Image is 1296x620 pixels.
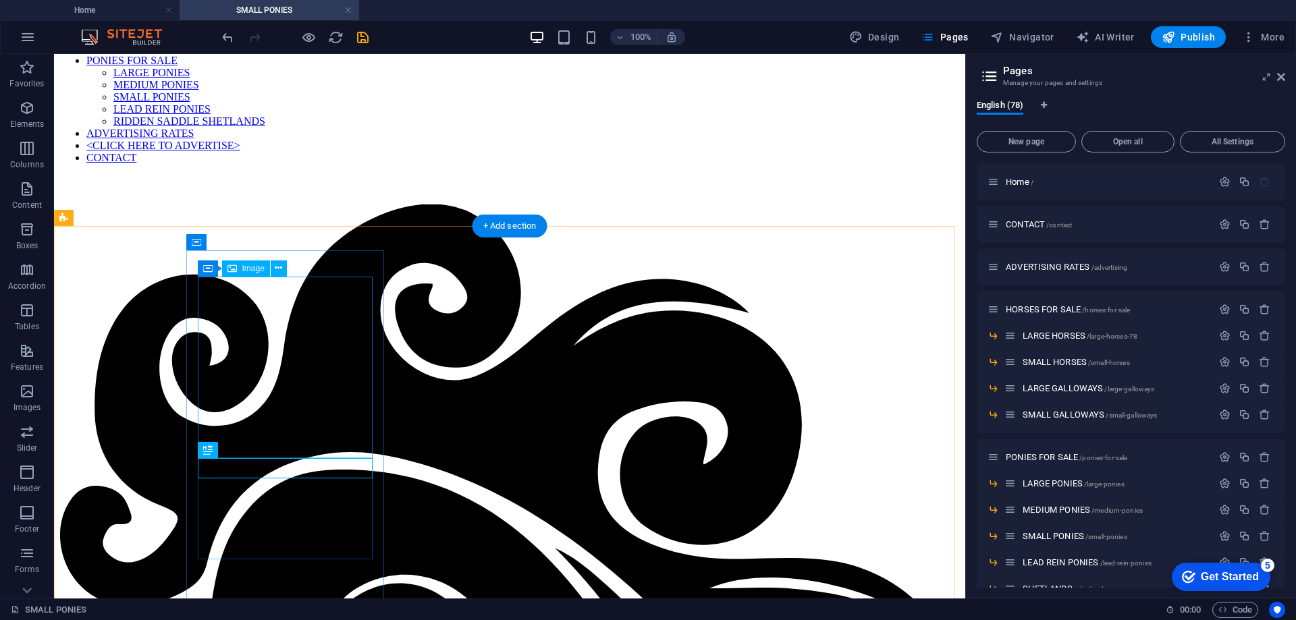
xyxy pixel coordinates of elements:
[921,30,968,44] span: Pages
[12,200,42,210] p: Content
[1259,383,1270,394] div: Remove
[1088,359,1130,366] span: /small-horses
[1219,261,1231,273] div: Settings
[1023,505,1143,515] span: Click to open page
[1239,330,1250,341] div: Duplicate
[1002,177,1212,186] div: Home/
[1219,451,1231,463] div: Settings
[1239,478,1250,489] div: Duplicate
[977,100,1285,125] div: Language Tabs
[1219,383,1231,394] div: Settings
[1002,262,1212,271] div: ADVERTISING RATES/advertising
[15,524,39,534] p: Footer
[1003,65,1285,77] h2: Pages
[1239,261,1250,273] div: Duplicate
[1242,30,1285,44] span: More
[1219,409,1231,420] div: Settings
[1259,530,1270,542] div: Remove
[1189,604,1191,615] span: :
[1104,385,1154,393] span: /large-galloways
[180,3,359,18] h4: SMALL PONIES
[1259,176,1270,188] div: The startpage cannot be deleted
[1259,409,1270,420] div: Remove
[1002,220,1212,229] div: CONTACT/contact
[1219,504,1231,515] div: Settings
[983,138,1070,146] span: New page
[1003,77,1258,89] h3: Manage your pages and settings
[1186,138,1279,146] span: All Settings
[1019,331,1212,340] div: LARGE HORSES/large-horses-78
[1082,306,1130,314] span: /horses-for-sale
[1219,356,1231,368] div: Settings
[1219,478,1231,489] div: Settings
[666,31,678,43] i: On resize automatically adjust zoom level to fit chosen device.
[1219,304,1231,315] div: Settings
[1162,30,1215,44] span: Publish
[1006,262,1127,272] span: Click to open page
[1019,479,1212,488] div: LARGE PONIES/large-ponies
[1019,532,1212,540] div: SMALL PONIES/small-ponies
[1019,358,1212,366] div: SMALL HORSES/small-horses
[1071,26,1140,48] button: AI Writer
[13,402,41,413] p: Images
[1002,305,1212,314] div: HORSES FOR SALE/horses-for-sale
[1075,586,1107,593] span: /shetlands
[1023,357,1129,367] span: Click to open page
[1019,410,1212,419] div: SMALL GALLOWAYS/small-galloways
[1219,219,1231,230] div: Settings
[100,3,113,16] div: 5
[1239,356,1250,368] div: Duplicate
[849,30,900,44] span: Design
[242,264,265,273] span: Image
[1006,219,1072,229] span: Click to open page
[1006,452,1127,462] span: Click to open page
[990,30,1054,44] span: Navigator
[1087,138,1168,146] span: Open all
[8,281,46,291] p: Accordion
[1106,412,1157,419] span: /small-galloways
[1087,333,1137,340] span: /large-horses-78
[1166,602,1201,618] h6: Session time
[1023,410,1157,420] span: Click to open page
[1239,383,1250,394] div: Duplicate
[1084,480,1125,488] span: /large-ponies
[327,29,344,45] button: reload
[473,215,547,237] div: + Add section
[1023,478,1124,488] span: Click to open page
[1091,264,1128,271] span: /advertising
[17,443,38,453] p: Slider
[1239,219,1250,230] div: Duplicate
[220,30,236,45] i: Undo: Duplicate elements (Ctrl+Z)
[1239,451,1250,463] div: Duplicate
[977,97,1023,116] span: English (78)
[1019,584,1212,593] div: SHETLANDS/shetlands
[1023,383,1154,393] span: Click to open page
[1076,30,1135,44] span: AI Writer
[78,29,179,45] img: Editor Logo
[11,602,86,618] a: Click to cancel selection. Double-click to open Pages
[1091,507,1143,514] span: /medium-ponies
[1002,453,1212,461] div: PONIES FOR SALE/ponies-for-sale
[977,131,1076,152] button: New page
[915,26,973,48] button: Pages
[9,78,44,89] p: Favorites
[1023,531,1127,541] span: Click to open page
[1023,557,1152,567] span: Click to open page
[1046,221,1072,229] span: /contact
[219,29,236,45] button: undo
[1239,409,1250,420] div: Duplicate
[1259,504,1270,515] div: Remove
[1019,558,1212,567] div: LEAD REIN PONIES/lead-rein-ponies
[844,26,905,48] div: Design (Ctrl+Alt+Y)
[1259,451,1270,463] div: Remove
[1259,261,1270,273] div: Remove
[355,30,371,45] i: Save (Ctrl+S)
[1237,26,1290,48] button: More
[1269,602,1285,618] button: Usercentrics
[1239,504,1250,515] div: Duplicate
[1259,330,1270,341] div: Remove
[11,7,109,35] div: Get Started 5 items remaining, 0% complete
[1259,478,1270,489] div: Remove
[354,29,371,45] button: save
[1219,176,1231,188] div: Settings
